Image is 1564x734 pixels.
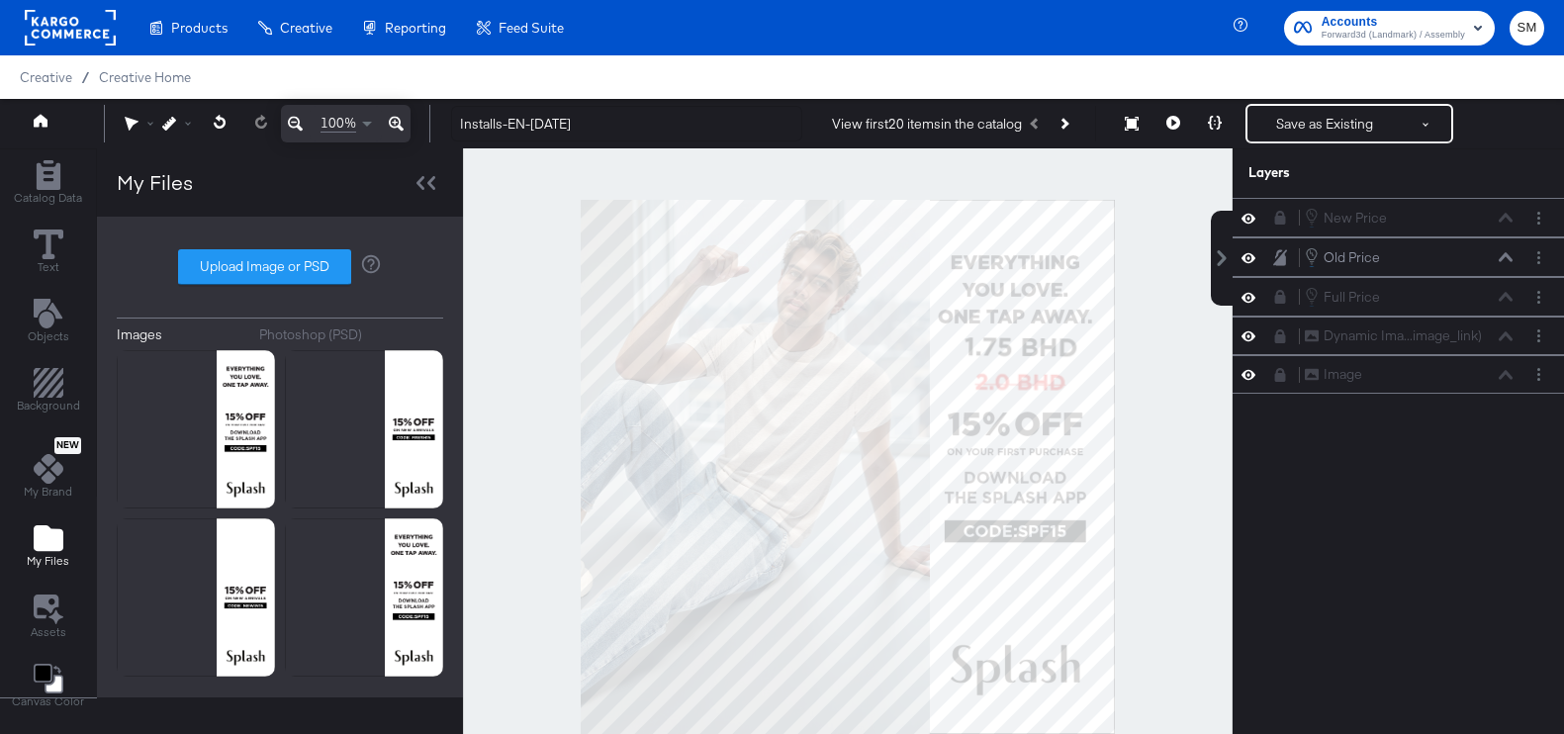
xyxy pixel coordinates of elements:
div: ImageLayer Options [1233,355,1564,394]
button: Layer Options [1528,208,1549,229]
button: Old Price [1304,246,1381,268]
button: Text [22,225,75,281]
span: Creative [20,69,72,85]
span: Reporting [385,20,446,36]
button: Layer Options [1528,287,1549,308]
div: Layers [1248,163,1450,182]
button: SM [1510,11,1544,46]
div: New PriceLayer Options [1233,198,1564,237]
span: Assets [31,624,66,640]
div: Photoshop (PSD) [259,325,362,344]
span: 100% [321,114,356,133]
span: My Brand [24,484,72,500]
div: Full PriceLayer Options [1233,277,1564,317]
div: Images [117,325,162,344]
div: Old Price [1324,248,1380,267]
span: Forward3d (Landmark) / Assembly [1322,28,1465,44]
span: Canvas Color [12,693,84,709]
div: View first 20 items in the catalog [832,115,1022,134]
span: / [72,69,99,85]
span: SM [1518,17,1536,40]
span: Catalog Data [14,190,82,206]
div: My Files [117,168,193,197]
button: NewMy Brand [12,433,84,506]
span: Creative [280,20,332,36]
a: Creative Home [99,69,191,85]
button: Layer Options [1528,247,1549,268]
span: Background [17,398,80,413]
div: Old PriceLayer Options [1233,237,1564,277]
button: Add Text [16,294,81,350]
button: Photoshop (PSD) [259,325,444,344]
span: Feed Suite [499,20,564,36]
div: Dynamic Ima...image_link)Layer Options [1233,317,1564,355]
button: Assets [19,589,78,646]
button: Images [117,325,244,344]
span: My Files [27,553,69,569]
button: Layer Options [1528,325,1549,346]
button: Layer Options [1528,364,1549,385]
button: AccountsForward3d (Landmark) / Assembly [1284,11,1495,46]
span: Accounts [1322,12,1465,33]
button: Add Files [15,519,81,576]
button: Add Rectangle [5,364,92,420]
span: Objects [28,328,69,344]
span: Products [171,20,228,36]
button: Add Rectangle [2,155,94,212]
span: New [54,439,81,452]
button: Next Product [1050,106,1077,141]
span: Text [38,259,59,275]
button: Save as Existing [1247,106,1402,141]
